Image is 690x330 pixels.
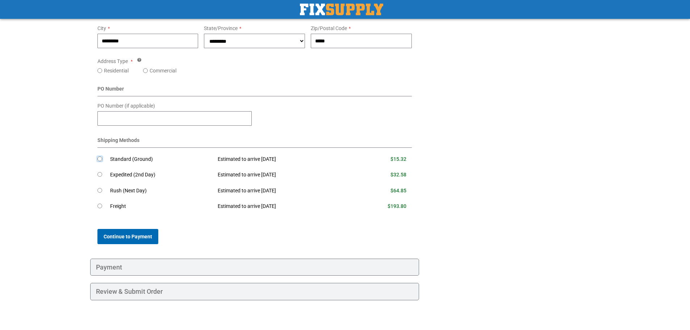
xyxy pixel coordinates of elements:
span: City [97,25,106,31]
td: Estimated to arrive [DATE] [212,151,352,167]
td: Estimated to arrive [DATE] [212,199,352,214]
span: Zip/Postal Code [311,25,347,31]
span: Continue to Payment [104,234,152,239]
span: Address Type [97,58,128,64]
button: Continue to Payment [97,229,158,244]
label: Commercial [150,67,176,74]
div: PO Number [97,85,412,96]
span: $32.58 [390,172,406,177]
td: Standard (Ground) [110,151,213,167]
label: Residential [104,67,129,74]
div: Shipping Methods [97,137,412,148]
td: Estimated to arrive [DATE] [212,183,352,199]
span: PO Number (if applicable) [97,103,155,109]
td: Estimated to arrive [DATE] [212,167,352,183]
img: Fix Industrial Supply [300,4,383,15]
td: Expedited (2nd Day) [110,167,213,183]
span: $64.85 [390,188,406,193]
a: store logo [300,4,383,15]
td: Freight [110,199,213,214]
span: State/Province [204,25,238,31]
div: Payment [90,259,419,276]
span: $15.32 [390,156,406,162]
span: $193.80 [388,203,406,209]
div: Review & Submit Order [90,283,419,300]
td: Rush (Next Day) [110,183,213,199]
